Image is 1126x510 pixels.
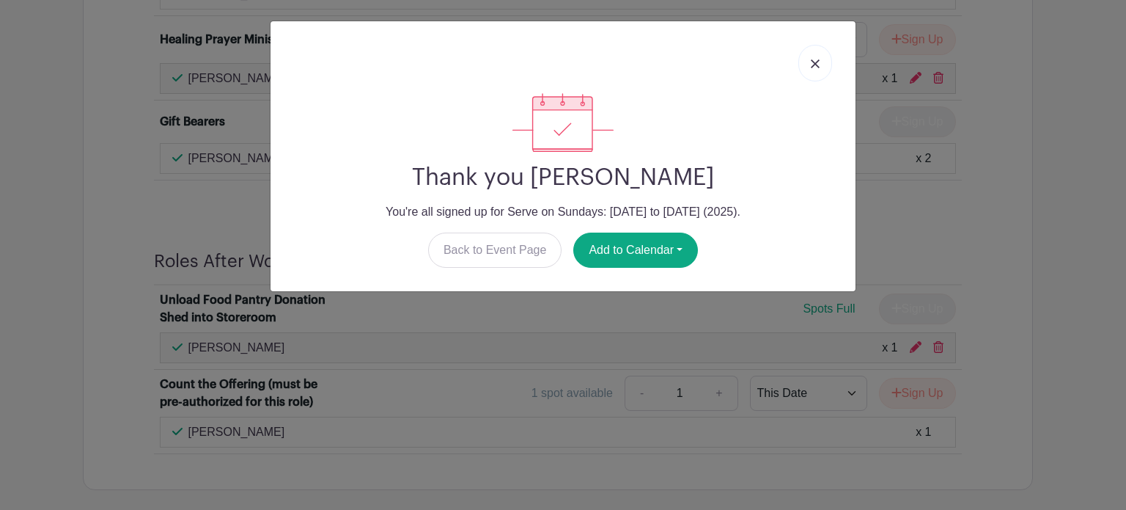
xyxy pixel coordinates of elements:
h2: Thank you [PERSON_NAME] [282,164,844,192]
a: Back to Event Page [428,233,562,268]
img: signup_complete-c468d5dda3e2740ee63a24cb0ba0d3ce5d8a4ecd24259e683200fb1569d990c8.svg [512,93,614,152]
button: Add to Calendar [573,233,698,268]
img: close_button-5f87c8562297e5c2d7936805f587ecaba9071eb48480494691a3f1689db116b3.svg [811,59,820,68]
p: You're all signed up for Serve on Sundays: [DATE] to [DATE] (2025). [282,203,844,221]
